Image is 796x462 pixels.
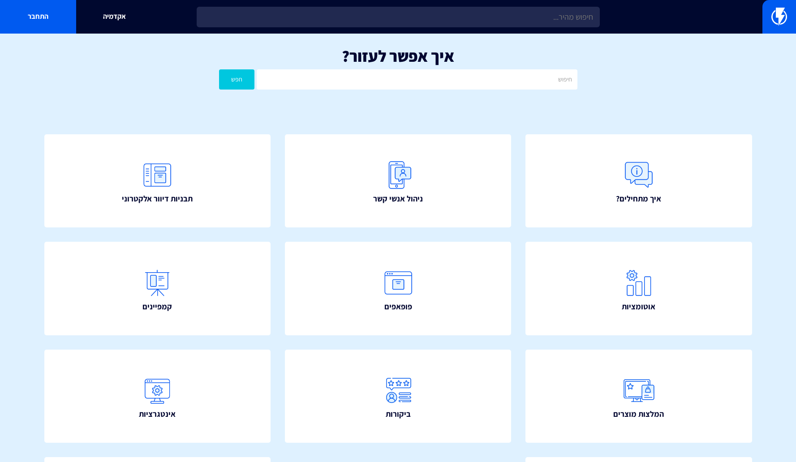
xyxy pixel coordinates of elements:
[525,242,752,335] a: אוטומציות
[44,350,271,443] a: אינטגרציות
[613,408,664,420] span: המלצות מוצרים
[285,242,512,335] a: פופאפים
[257,69,577,90] input: חיפוש
[122,193,193,205] span: תבניות דיוור אלקטרוני
[142,301,172,312] span: קמפיינים
[197,7,600,27] input: חיפוש מהיר...
[622,301,655,312] span: אוטומציות
[139,408,176,420] span: אינטגרציות
[373,193,423,205] span: ניהול אנשי קשר
[219,69,255,90] button: חפש
[525,134,752,228] a: איך מתחילים?
[525,350,752,443] a: המלצות מוצרים
[616,193,661,205] span: איך מתחילים?
[285,134,512,228] a: ניהול אנשי קשר
[13,47,783,65] h1: איך אפשר לעזור?
[44,242,271,335] a: קמפיינים
[384,301,412,312] span: פופאפים
[44,134,271,228] a: תבניות דיוור אלקטרוני
[285,350,512,443] a: ביקורות
[386,408,411,420] span: ביקורות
